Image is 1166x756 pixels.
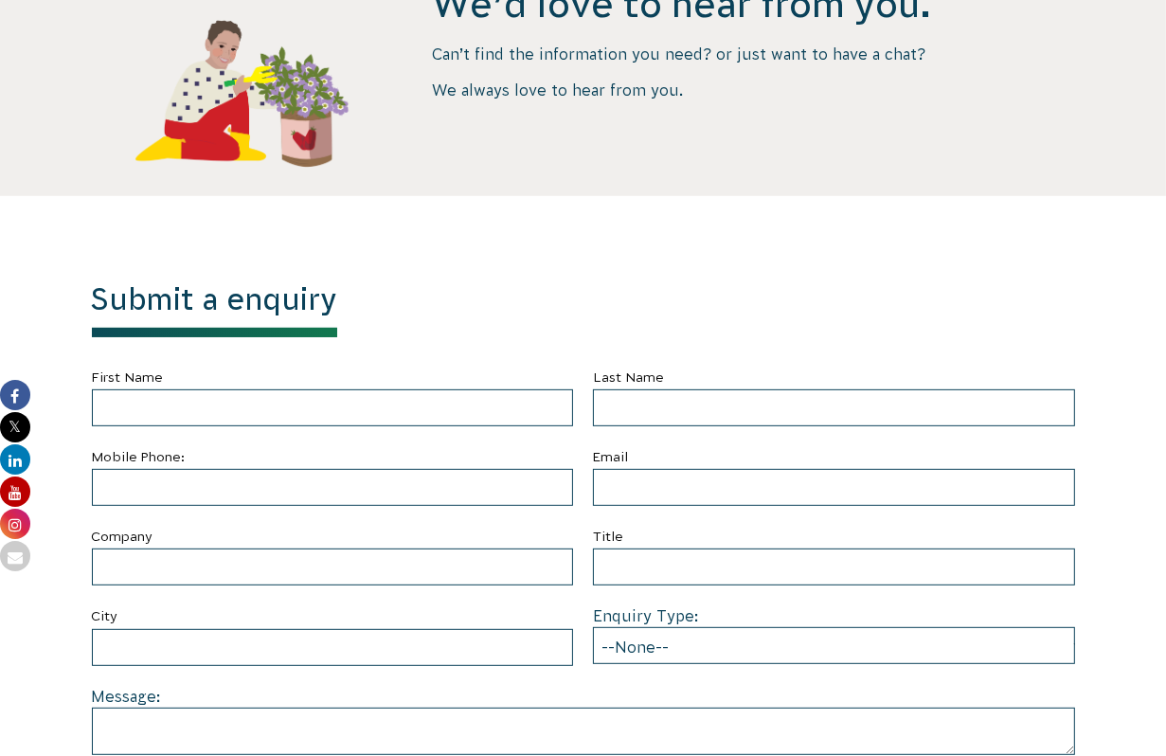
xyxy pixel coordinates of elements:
[92,445,574,469] label: Mobile Phone:
[593,445,1075,469] label: Email
[92,366,574,389] label: First Name
[92,685,1075,755] div: Message:
[593,604,1075,664] div: Enquiry Type:
[432,80,1074,100] p: We always love to hear from you.
[432,44,1074,64] p: Can’t find the information you need? or just want to have a chat?
[593,366,1075,389] label: Last Name
[593,627,1075,664] select: Enquiry Type
[92,281,337,337] h1: Submit a enquiry
[593,525,1075,549] label: Title
[92,604,574,628] label: City
[92,525,574,549] label: Company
